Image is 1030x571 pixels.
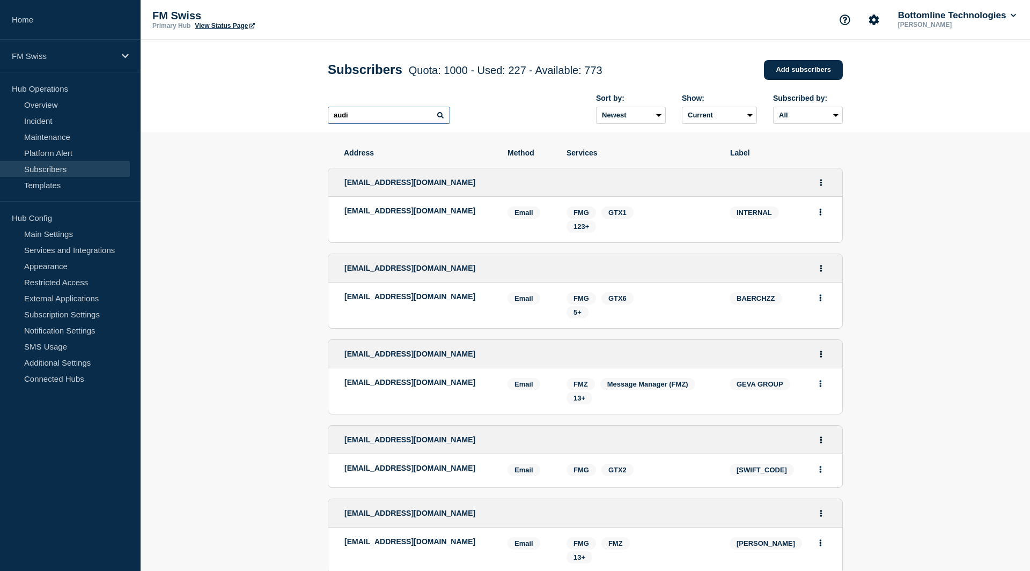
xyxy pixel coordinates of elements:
span: FMG [573,466,589,474]
button: Actions [814,174,828,191]
span: FMG [573,294,589,302]
div: Show: [682,94,757,102]
span: GTX1 [608,209,627,217]
p: [PERSON_NAME] [896,21,1007,28]
span: INTERNAL [730,206,779,219]
span: 123+ [573,223,589,231]
p: [EMAIL_ADDRESS][DOMAIN_NAME] [344,292,491,301]
a: View Status Page [195,22,254,29]
select: Subscribed by [773,107,843,124]
p: FM Swiss [152,10,367,22]
span: FMG [573,539,589,547]
button: Actions [814,432,828,448]
span: Method [507,149,550,157]
a: Add subscribers [764,60,843,80]
button: Actions [814,375,827,392]
p: [EMAIL_ADDRESS][DOMAIN_NAME] [344,378,491,387]
span: [EMAIL_ADDRESS][DOMAIN_NAME] [344,264,475,272]
span: Email [507,537,540,550]
span: [PERSON_NAME] [730,537,802,550]
span: FMZ [608,539,623,547]
span: BAERCHZZ [730,292,782,305]
span: [SWIFT_CODE] [730,464,794,476]
span: Email [507,464,540,476]
button: Account settings [863,9,885,31]
button: Actions [814,535,827,551]
input: Search subscribers [328,107,450,124]
span: GTX6 [608,294,627,302]
button: Actions [814,461,827,478]
p: [EMAIL_ADDRESS][DOMAIN_NAME] [344,206,491,215]
select: Deleted [682,107,757,124]
span: Address [344,149,491,157]
span: FMZ [573,380,588,388]
span: 13+ [573,553,585,561]
button: Actions [814,505,828,522]
p: [EMAIL_ADDRESS][DOMAIN_NAME] [344,537,491,546]
span: Label [730,149,827,157]
span: GTX2 [608,466,627,474]
span: Services [566,149,714,157]
button: Bottomline Technologies [896,10,1018,21]
p: FM Swiss [12,51,115,61]
span: Email [507,378,540,390]
span: 5+ [573,308,582,316]
span: Email [507,206,540,219]
span: GEVA GROUP [730,378,790,390]
span: [EMAIL_ADDRESS][DOMAIN_NAME] [344,435,475,444]
button: Actions [814,346,828,362]
h1: Subscribers [328,62,602,77]
span: 13+ [573,394,585,402]
button: Support [834,9,856,31]
span: Message Manager (FMZ) [607,380,688,388]
p: [EMAIL_ADDRESS][DOMAIN_NAME] [344,464,491,472]
span: Email [507,292,540,305]
span: [EMAIL_ADDRESS][DOMAIN_NAME] [344,509,475,517]
p: Primary Hub [152,22,190,29]
button: Actions [814,204,827,220]
button: Actions [814,290,827,306]
select: Sort by [596,107,666,124]
div: Subscribed by: [773,94,843,102]
span: [EMAIL_ADDRESS][DOMAIN_NAME] [344,178,475,187]
span: FMG [573,209,589,217]
span: [EMAIL_ADDRESS][DOMAIN_NAME] [344,350,475,358]
button: Actions [814,260,828,277]
span: Quota: 1000 - Used: 227 - Available: 773 [409,64,602,76]
div: Sort by: [596,94,666,102]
